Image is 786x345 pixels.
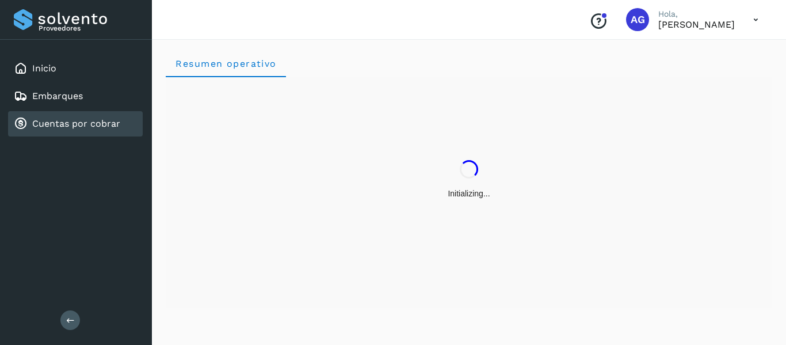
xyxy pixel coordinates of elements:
p: Proveedores [39,24,138,32]
div: Cuentas por cobrar [8,111,143,137]
a: Inicio [32,63,56,74]
span: Resumen operativo [175,58,277,69]
a: Embarques [32,90,83,101]
a: Cuentas por cobrar [32,118,120,129]
div: Embarques [8,84,143,109]
p: ALFONSO García Flores [658,19,735,30]
div: Inicio [8,56,143,81]
p: Hola, [658,9,735,19]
